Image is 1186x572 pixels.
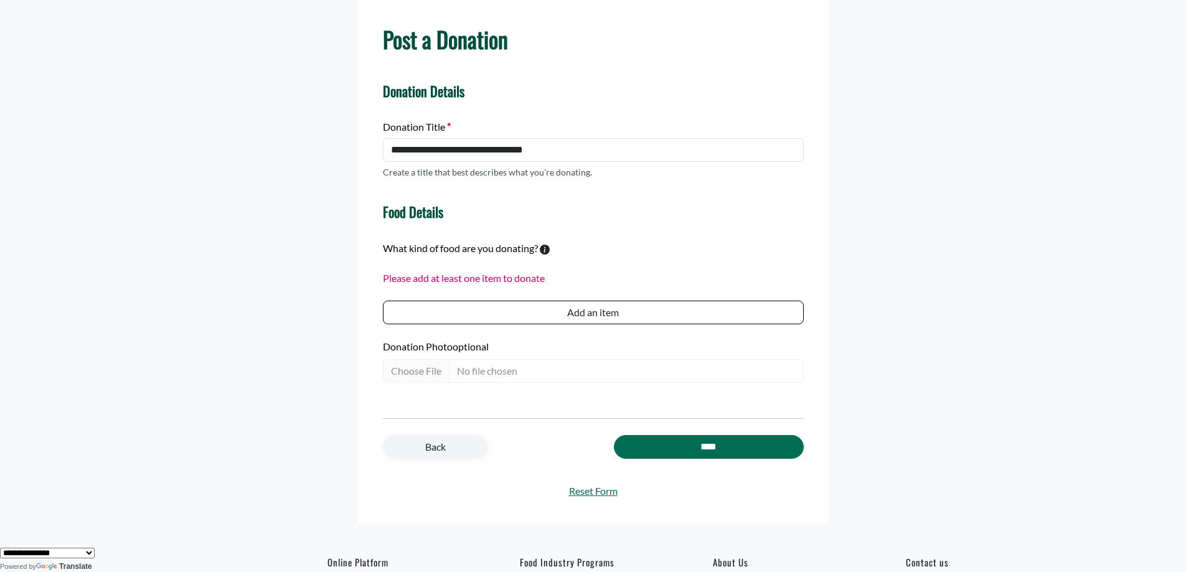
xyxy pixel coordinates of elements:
[383,120,451,134] label: Donation Title
[383,484,804,499] a: Reset Form
[383,241,538,256] label: What kind of food are you donating?
[383,166,592,179] p: Create a title that best describes what you're donating.
[383,26,804,52] h1: Post a Donation
[383,301,804,324] button: Add an item
[36,563,59,571] img: Google Translate
[383,204,443,220] h4: Food Details
[540,245,550,255] svg: To calculate environmental impacts, we follow the Food Loss + Waste Protocol
[383,435,488,459] a: Back
[383,83,804,99] h4: Donation Details
[383,271,545,286] p: Please add at least one item to donate
[453,340,489,352] span: optional
[36,562,92,571] a: Translate
[383,339,804,354] label: Donation Photo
